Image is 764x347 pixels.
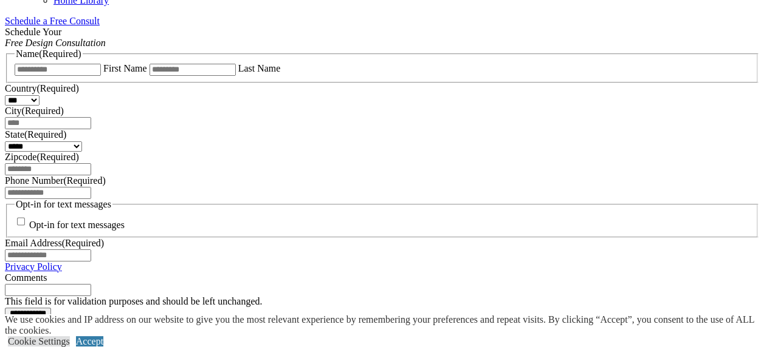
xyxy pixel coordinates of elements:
[63,175,105,186] span: (Required)
[22,106,64,116] span: (Required)
[5,261,62,272] a: Privacy Policy
[24,129,66,140] span: (Required)
[76,336,103,346] a: Accept
[5,106,64,116] label: City
[8,336,70,346] a: Cookie Settings
[5,129,66,140] label: State
[15,199,112,210] legend: Opt-in for text messages
[39,49,81,59] span: (Required)
[62,238,104,248] span: (Required)
[15,49,83,59] legend: Name
[36,83,78,93] span: (Required)
[5,296,759,307] div: This field is for validation purposes and should be left unchanged.
[238,63,281,73] label: Last Name
[103,63,147,73] label: First Name
[5,272,47,283] label: Comments
[5,238,104,248] label: Email Address
[29,220,125,230] label: Opt-in for text messages
[5,314,764,336] div: We use cookies and IP address on our website to give you the most relevant experience by remember...
[5,27,106,48] span: Schedule Your
[5,83,79,93] label: Country
[5,16,100,26] a: Schedule a Free Consult (opens a dropdown menu)
[5,175,106,186] label: Phone Number
[5,152,79,162] label: Zipcode
[5,38,106,48] em: Free Design Consultation
[36,152,78,162] span: (Required)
